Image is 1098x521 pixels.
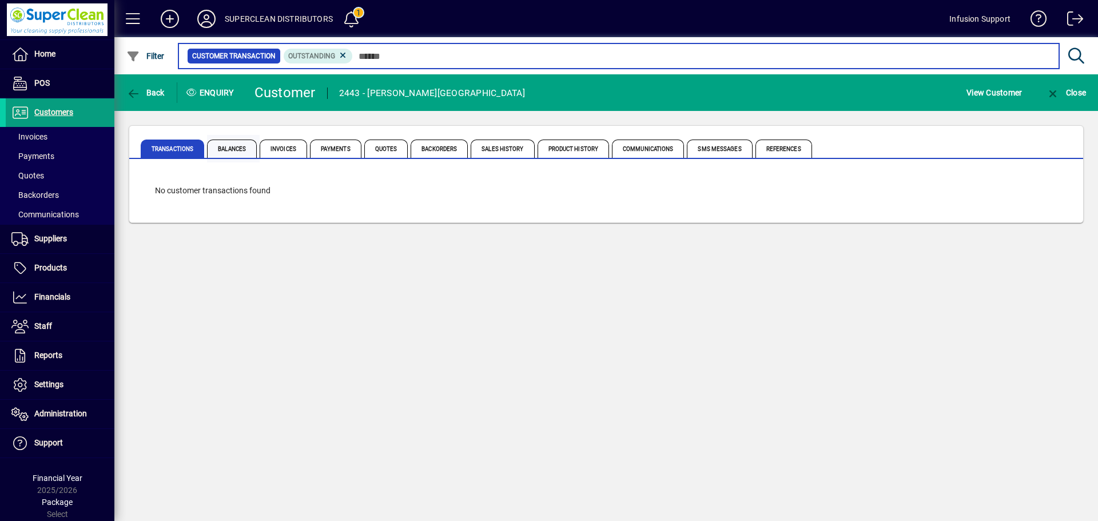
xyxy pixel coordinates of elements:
button: Profile [188,9,225,29]
a: Reports [6,341,114,370]
span: Filter [126,51,165,61]
a: Payments [6,146,114,166]
div: Customer [254,83,316,102]
app-page-header-button: Close enquiry [1034,82,1098,103]
button: View Customer [964,82,1025,103]
div: Enquiry [177,83,246,102]
span: Backorders [411,140,468,158]
span: Transactions [141,140,204,158]
a: Quotes [6,166,114,185]
span: Payments [310,140,361,158]
span: Staff [34,321,52,331]
button: Back [124,82,168,103]
span: Products [34,263,67,272]
span: SMS Messages [687,140,752,158]
span: Suppliers [34,234,67,243]
div: No customer transactions found [144,173,1069,208]
a: Home [6,40,114,69]
span: Invoices [260,140,307,158]
a: Support [6,429,114,458]
span: Quotes [11,171,44,180]
span: POS [34,78,50,88]
a: Financials [6,283,114,312]
span: Back [126,88,165,97]
button: Filter [124,46,168,66]
span: Communications [11,210,79,219]
a: Logout [1059,2,1084,39]
span: Product History [538,140,610,158]
span: Invoices [11,132,47,141]
span: Package [42,498,73,507]
a: POS [6,69,114,98]
span: Financials [34,292,70,301]
span: Settings [34,380,63,389]
div: 2443 - [PERSON_NAME][GEOGRAPHIC_DATA] [339,84,525,102]
div: SUPERCLEAN DISTRIBUTORS [225,10,333,28]
span: Reports [34,351,62,360]
span: Administration [34,409,87,418]
app-page-header-button: Back [114,82,177,103]
span: Balances [207,140,257,158]
button: Add [152,9,188,29]
mat-chip: Outstanding Status: Outstanding [284,49,353,63]
a: Administration [6,400,114,428]
span: Customers [34,108,73,117]
span: Support [34,438,63,447]
span: Communications [612,140,684,158]
span: Home [34,49,55,58]
div: Infusion Support [949,10,1011,28]
span: References [755,140,812,158]
a: Communications [6,205,114,224]
span: Backorders [11,190,59,200]
span: Payments [11,152,54,161]
span: View Customer [966,83,1022,102]
span: Quotes [364,140,408,158]
a: Invoices [6,127,114,146]
a: Backorders [6,185,114,205]
span: Financial Year [33,474,82,483]
a: Staff [6,312,114,341]
button: Close [1043,82,1089,103]
span: Outstanding [288,52,335,60]
span: Sales History [471,140,534,158]
span: Close [1046,88,1086,97]
a: Settings [6,371,114,399]
a: Products [6,254,114,283]
span: Customer Transaction [192,50,276,62]
a: Suppliers [6,225,114,253]
a: Knowledge Base [1022,2,1047,39]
